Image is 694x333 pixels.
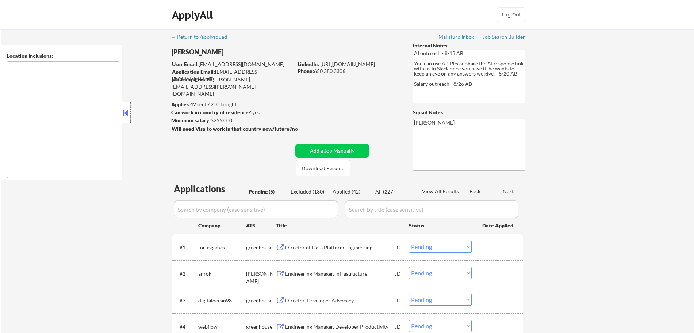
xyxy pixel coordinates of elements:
div: Mailslurp Inbox [438,34,475,39]
div: #4 [180,323,192,330]
strong: Phone: [298,68,314,74]
div: JD [395,267,402,280]
div: greenhouse [246,323,276,330]
div: anrok [198,270,246,277]
strong: Mailslurp Email: [172,76,210,83]
div: JD [395,241,402,254]
div: greenhouse [246,297,276,304]
strong: Will need Visa to work in that country now/future?: [172,126,293,132]
strong: Minimum salary: [171,117,211,123]
div: fortisgames [198,244,246,251]
strong: Application Email: [172,69,215,75]
div: JD [395,320,402,333]
div: digitalocean98 [198,297,246,304]
div: #1 [180,244,192,251]
strong: LinkedIn: [298,61,319,67]
div: $255,000 [171,117,293,124]
div: Engineering Manager, Developer Productivity [285,323,395,330]
strong: Applies: [171,101,190,107]
div: Status [409,219,472,232]
div: View All Results [422,188,461,195]
div: Company [198,222,246,229]
div: [EMAIL_ADDRESS][DOMAIN_NAME] [172,61,293,68]
div: webflow [198,323,246,330]
a: ← Return to /applysquad [171,34,234,41]
div: Date Applied [482,222,514,229]
div: Director of Data Platform Engineering [285,244,395,251]
button: Add a Job Manually [295,144,369,158]
div: [PERSON_NAME][EMAIL_ADDRESS][PERSON_NAME][DOMAIN_NAME] [172,76,293,97]
div: Excluded (180) [291,188,327,195]
div: ATS [246,222,276,229]
div: yes [171,109,291,116]
div: ApplyAll [172,9,215,21]
div: All (227) [375,188,412,195]
div: Title [276,222,402,229]
input: Search by company (case sensitive) [174,200,338,218]
input: Search by title (case sensitive) [345,200,518,218]
div: Next [503,188,514,195]
strong: Can work in country of residence?: [171,109,252,115]
button: Log Out [497,7,526,22]
div: #3 [180,297,192,304]
div: Back [469,188,481,195]
div: Director, Developer Advocacy [285,297,395,304]
div: no [292,125,313,133]
a: Mailslurp Inbox [438,34,475,41]
div: greenhouse [246,244,276,251]
div: ← Return to /applysquad [171,34,234,39]
div: #2 [180,270,192,277]
div: Location Inclusions: [7,52,119,60]
div: [EMAIL_ADDRESS][DOMAIN_NAME] [172,68,293,83]
strong: User Email: [172,61,199,67]
div: 42 sent / 200 bought [171,101,293,108]
div: Squad Notes [413,109,525,116]
div: Pending (5) [249,188,285,195]
div: Engineering Manager, Infrastructure [285,270,395,277]
div: [PERSON_NAME] [246,270,276,284]
a: [URL][DOMAIN_NAME] [320,61,375,67]
div: Internal Notes [413,42,525,49]
button: Download Resume [296,160,350,176]
div: Applied (42) [333,188,369,195]
div: JD [395,294,402,307]
div: Job Search Builder [483,34,525,39]
div: Applications [174,184,246,193]
div: [PERSON_NAME] [172,47,322,57]
div: 650.380.3306 [298,68,401,75]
